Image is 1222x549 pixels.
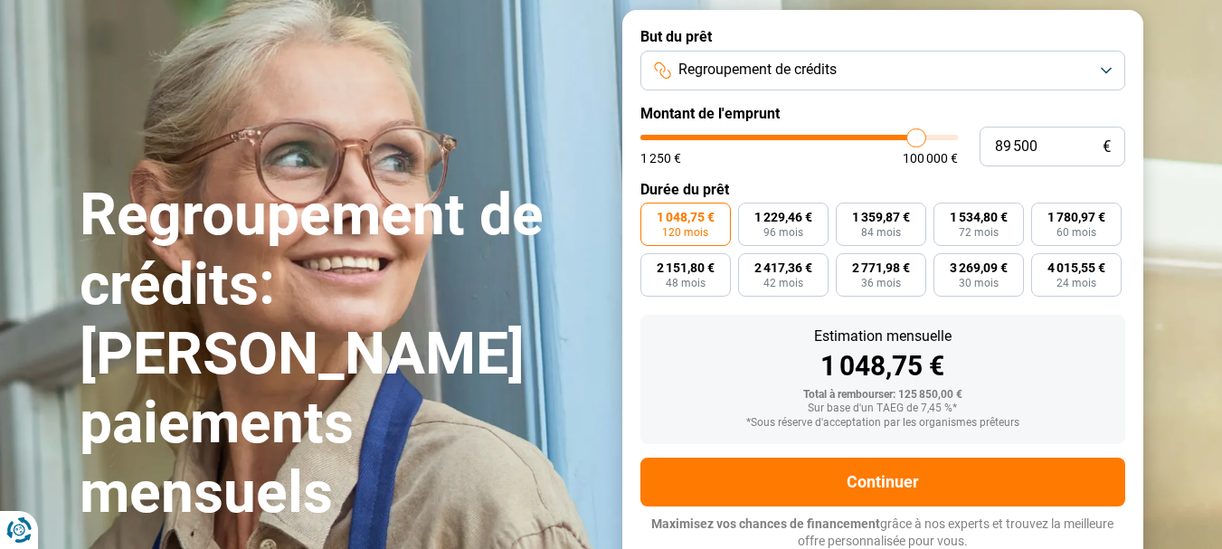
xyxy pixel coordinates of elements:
button: Continuer [640,458,1125,506]
span: 84 mois [861,227,901,238]
span: € [1103,139,1111,155]
span: 2 417,36 € [754,261,812,274]
span: 1 359,87 € [852,211,910,223]
div: Sur base d'un TAEG de 7,45 %* [655,402,1111,415]
label: Durée du prêt [640,181,1125,198]
button: Regroupement de crédits [640,51,1125,90]
span: 1 048,75 € [657,211,715,223]
span: 2 151,80 € [657,261,715,274]
h1: Regroupement de crédits: [PERSON_NAME] paiements mensuels [80,181,601,528]
span: 100 000 € [903,152,958,165]
div: Total à rembourser: 125 850,00 € [655,389,1111,402]
span: 1 534,80 € [950,211,1008,223]
div: 1 048,75 € [655,353,1111,380]
span: 1 229,46 € [754,211,812,223]
span: Regroupement de crédits [678,60,837,80]
span: 24 mois [1056,278,1096,289]
span: 96 mois [763,227,803,238]
div: Estimation mensuelle [655,329,1111,344]
span: 30 mois [959,278,999,289]
span: 48 mois [666,278,706,289]
span: 42 mois [763,278,803,289]
span: 2 771,98 € [852,261,910,274]
div: *Sous réserve d'acceptation par les organismes prêteurs [655,417,1111,430]
span: 120 mois [662,227,708,238]
span: 1 780,97 € [1047,211,1105,223]
label: But du prêt [640,28,1125,45]
span: 3 269,09 € [950,261,1008,274]
span: 4 015,55 € [1047,261,1105,274]
label: Montant de l'emprunt [640,105,1125,122]
span: 72 mois [959,227,999,238]
span: 1 250 € [640,152,681,165]
span: 36 mois [861,278,901,289]
span: Maximisez vos chances de financement [651,516,880,531]
span: 60 mois [1056,227,1096,238]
